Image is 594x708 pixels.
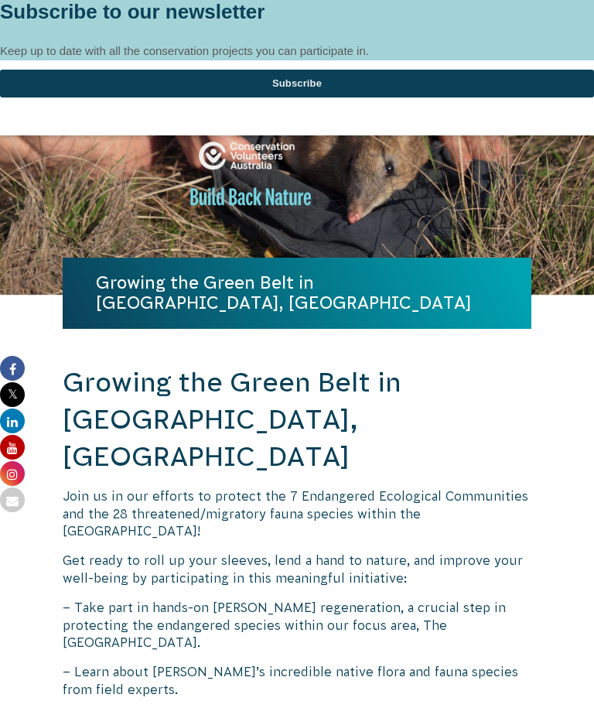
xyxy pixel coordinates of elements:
[17,218,577,235] p: Keep up to date with all the conservation projects you can participate in.
[63,600,506,649] span: – Take part in hands-on [PERSON_NAME] regeneration, a crucial step in protecting the endangered s...
[63,665,518,696] span: – Learn about [PERSON_NAME]’s incredible native flora and fauna species from field experts.
[63,489,528,538] span: Join us in our efforts to protect the 7 Endangered Ecological Communities and the 28 threatened/m...
[63,364,531,475] h2: Growing the Green Belt in [GEOGRAPHIC_DATA], [GEOGRAPHIC_DATA]
[17,251,577,269] label: Email
[96,273,498,314] h1: Growing the Green Belt in [GEOGRAPHIC_DATA], [GEOGRAPHIC_DATA]
[63,553,523,584] span: Get ready to roll up your sleeves, lend a hand to nature, and improve your well-being by particip...
[17,180,343,207] span: Subscribe to our newsletter
[17,316,577,344] input: Subscribe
